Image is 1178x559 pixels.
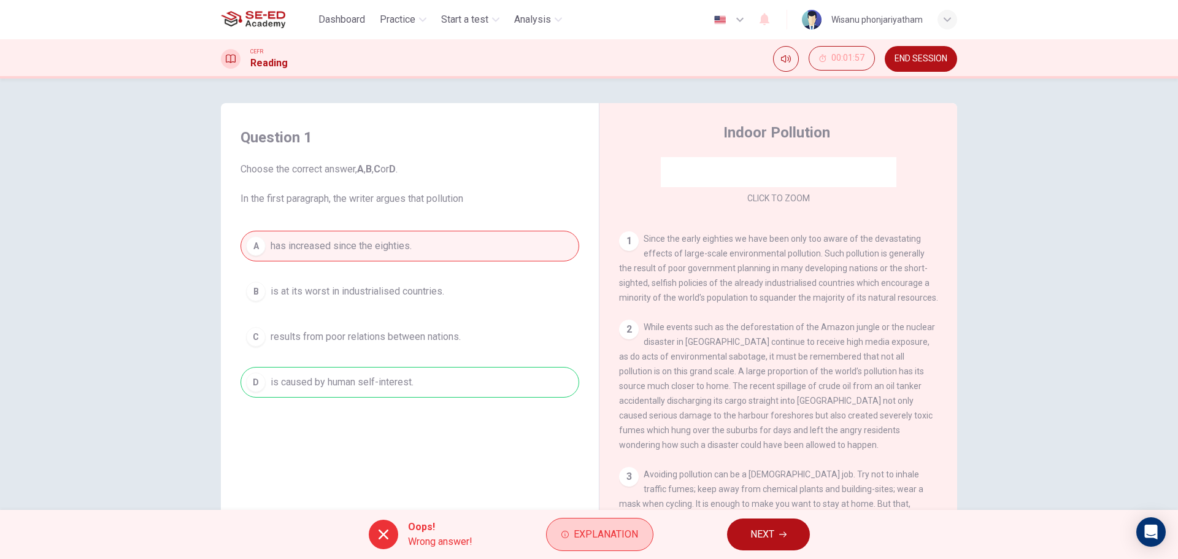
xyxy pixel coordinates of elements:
span: Oops! [408,520,472,534]
h1: Reading [250,56,288,71]
span: While events such as the deforestation of the Amazon jungle or the nuclear disaster in [GEOGRAPHI... [619,322,935,450]
span: END SESSION [895,54,947,64]
button: Analysis [509,9,567,31]
button: Dashboard [314,9,370,31]
span: Analysis [514,12,551,27]
b: C [374,163,380,175]
a: SE-ED Academy logo [221,7,314,32]
span: Dashboard [318,12,365,27]
h4: Question 1 [241,128,579,147]
b: D [389,163,396,175]
b: B [366,163,372,175]
div: 1 [619,231,639,251]
button: NEXT [727,519,810,550]
button: Practice [375,9,431,31]
span: Start a test [441,12,488,27]
span: Practice [380,12,415,27]
div: Wisanu phonjariyatham [831,12,923,27]
div: Open Intercom Messenger [1136,517,1166,547]
div: Mute [773,46,799,72]
img: SE-ED Academy logo [221,7,285,32]
button: Explanation [546,518,653,551]
div: 2 [619,320,639,339]
button: END SESSION [885,46,957,72]
span: CEFR [250,47,263,56]
span: Since the early eighties we have been only too aware of the devastating effects of large-scale en... [619,234,938,303]
h4: Indoor Pollution [723,123,830,142]
button: Start a test [436,9,504,31]
b: A [357,163,364,175]
div: 3 [619,467,639,487]
img: en [712,15,728,25]
img: Profile picture [802,10,822,29]
span: Wrong answer! [408,534,472,549]
span: Explanation [574,526,638,543]
span: NEXT [750,526,774,543]
span: Choose the correct answer, , , or . In the first paragraph, the writer argues that pollution [241,162,579,206]
span: 00:01:57 [831,53,864,63]
button: 00:01:57 [809,46,875,71]
div: Hide [809,46,875,72]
